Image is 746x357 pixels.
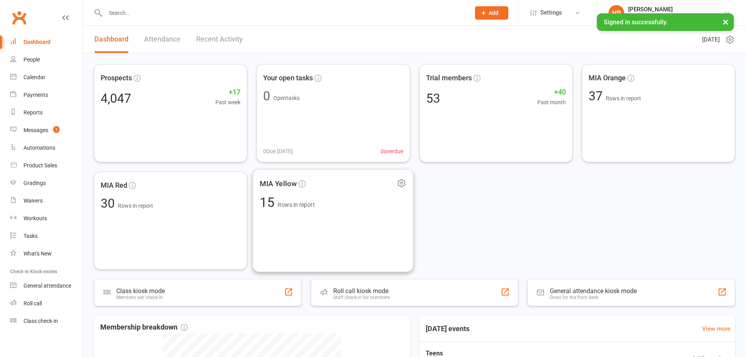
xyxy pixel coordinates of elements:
div: Workouts [23,215,47,221]
a: Calendar [10,69,83,86]
div: General attendance kiosk mode [550,287,637,295]
a: What's New [10,245,83,263]
span: Prospects [101,72,132,84]
span: Trial members [426,72,472,84]
div: HR [609,5,624,21]
div: Class kiosk mode [116,287,165,295]
a: Automations [10,139,83,157]
div: Staff check-in for members [333,295,390,300]
a: Recent Activity [196,26,243,53]
span: 0 overdue [381,147,403,156]
div: Automations [23,145,55,151]
span: Past week [215,98,240,107]
a: View more [702,324,730,333]
span: Settings [540,4,562,22]
a: Dashboard [10,33,83,51]
span: Add [489,10,499,16]
div: People [23,56,40,63]
div: 0 [263,90,270,102]
span: 1 [53,126,60,133]
a: Clubworx [9,8,29,27]
a: Product Sales [10,157,83,174]
span: Your open tasks [263,72,313,84]
a: Waivers [10,192,83,210]
a: Messages 1 [10,121,83,139]
span: Rows in report [118,203,153,209]
a: Roll call [10,295,83,312]
div: Payments [23,92,48,98]
div: Great for the front desk [550,295,637,300]
span: 0 Due [DATE] [263,147,293,156]
span: MIA Yellow [260,178,296,189]
div: General attendance [23,283,71,289]
div: Reports [23,109,43,116]
span: 37 [589,89,606,103]
div: Waivers [23,198,43,204]
a: Reports [10,104,83,121]
span: Past month [537,98,566,107]
a: Tasks [10,227,83,245]
span: Rows in report [606,95,641,101]
span: 15 [260,195,278,210]
div: [PERSON_NAME] [628,6,724,13]
span: MIA Orange [589,72,626,84]
span: MIA Red [101,180,127,191]
a: Workouts [10,210,83,227]
button: × [719,13,733,30]
div: What's New [23,250,52,257]
a: Gradings [10,174,83,192]
div: Calendar [23,74,45,80]
div: Roll call kiosk mode [333,287,390,295]
div: Dashboard [23,39,51,45]
div: Members self check-in [116,295,165,300]
span: Signed in successfully. [604,18,668,26]
a: General attendance kiosk mode [10,277,83,295]
a: Class kiosk mode [10,312,83,330]
input: Search... [103,7,465,18]
span: +17 [215,87,240,98]
div: Messages [23,127,48,133]
a: People [10,51,83,69]
div: Urban Muaythai - [GEOGRAPHIC_DATA] [628,13,724,20]
div: 53 [426,92,440,105]
span: Membership breakdown [100,322,188,333]
a: Payments [10,86,83,104]
span: Open tasks [273,95,300,101]
div: Roll call [23,300,42,306]
div: Gradings [23,180,46,186]
a: Dashboard [94,26,128,53]
div: Product Sales [23,162,57,169]
span: +40 [537,87,566,98]
h3: [DATE] events [419,322,476,336]
div: Class check-in [23,318,58,324]
span: 30 [101,196,118,211]
button: Add [475,6,508,20]
span: [DATE] [702,35,720,44]
span: Rows in report [278,202,315,208]
a: Attendance [144,26,181,53]
div: Tasks [23,233,38,239]
div: 4,047 [101,92,131,105]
